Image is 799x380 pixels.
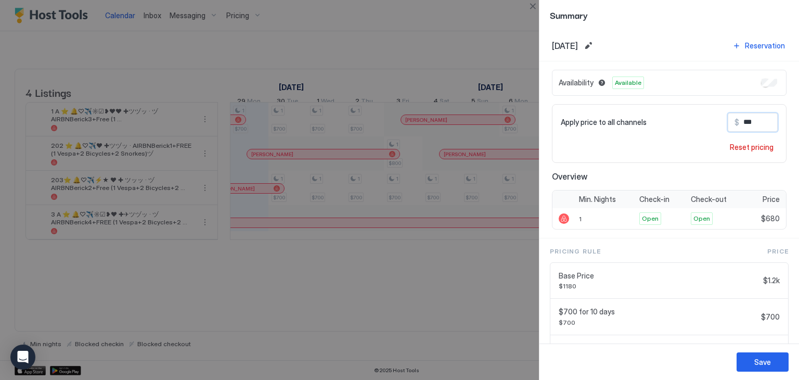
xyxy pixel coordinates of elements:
span: Open [642,214,659,223]
div: Open Intercom Messenger [10,345,35,370]
span: Available [615,78,641,87]
div: Reset pricing [730,142,774,153]
span: 1 [579,215,582,223]
button: Reservation [731,39,787,53]
span: Price [763,195,780,204]
span: Open [693,214,710,223]
div: Save [754,357,771,368]
span: Check-out [691,195,727,204]
span: $1.2k [763,276,780,285]
span: Check-in [639,195,669,204]
span: Availability [559,78,594,87]
button: Edit date range [582,40,595,52]
div: Reservation [745,40,785,51]
span: $700 [559,319,757,326]
span: Summary [550,8,789,21]
span: Pricing Rule [550,247,601,256]
button: Save [737,352,789,372]
span: $ [734,118,739,127]
span: Price [767,247,789,256]
span: $700 [761,312,780,322]
span: $1180 [559,282,759,290]
span: Min. Nights [579,195,616,204]
span: [DATE] [552,41,578,51]
span: $680 [761,214,780,223]
button: Blocked dates override all pricing rules and remain unavailable until manually unblocked [596,77,608,89]
span: Base Price [559,271,759,281]
button: Reset pricing [726,140,778,154]
span: Apply price to all channels [561,118,647,127]
span: $700 for 10 days [559,307,757,316]
span: Overview [552,171,787,182]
